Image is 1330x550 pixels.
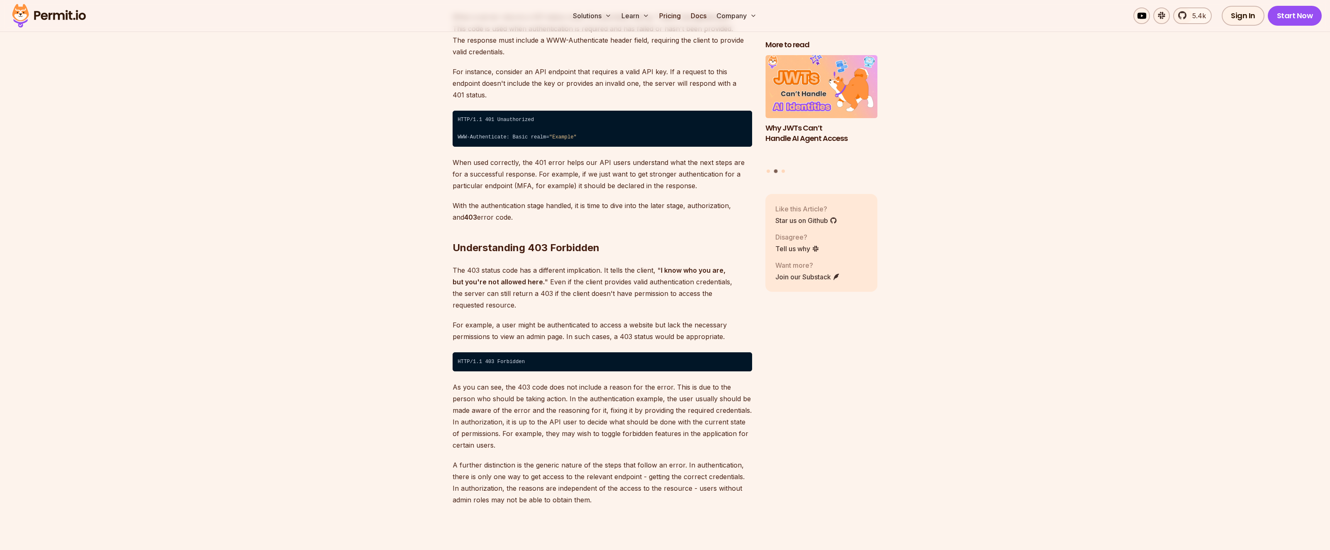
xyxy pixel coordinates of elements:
[765,55,877,164] li: 2 of 3
[453,200,752,223] p: With the authentication stage handled, it is time to dive into the later stage, authorization, an...
[775,232,819,242] p: Disagree?
[1173,7,1212,24] a: 5.4k
[782,169,785,172] button: Go to slide 3
[464,213,477,221] strong: 403
[549,134,577,140] span: "Example"
[765,40,877,50] h2: More to read
[775,215,837,225] a: Star us on Github
[453,208,752,254] h2: Understanding 403 Forbidden
[775,260,840,270] p: Want more?
[765,55,877,174] div: Posts
[765,123,877,143] h3: Why JWTs Can’t Handle AI Agent Access
[1222,6,1264,26] a: Sign In
[453,352,752,371] code: HTTP/1.1 403 Forbidden
[453,459,752,506] p: A further distinction is the generic nature of the steps that follow an error. In authentication,...
[765,55,877,118] img: Why JWTs Can’t Handle AI Agent Access
[656,7,684,24] a: Pricing
[1268,6,1322,26] a: Start Now
[775,204,837,213] p: Like this Article?
[713,7,760,24] button: Company
[767,169,770,172] button: Go to slide 1
[453,319,752,342] p: For example, a user might be authenticated to access a website but lack the necessary permissions...
[775,243,819,253] a: Tell us why
[774,169,778,173] button: Go to slide 2
[453,157,752,191] p: When used correctly, the 401 error helps our API users understand what the next steps are for a s...
[1187,11,1206,21] span: 5.4k
[775,271,840,281] a: Join our Substack
[570,7,615,24] button: Solutions
[618,7,653,24] button: Learn
[453,264,752,311] p: The 403 status code has a different implication. It tells the client, " " Even if the client prov...
[8,2,90,30] img: Permit logo
[453,111,752,147] code: HTTP/1.1 401 Unauthorized ⁠ WWW-Authenticate: Basic realm=
[765,55,877,164] a: Why JWTs Can’t Handle AI Agent AccessWhy JWTs Can’t Handle AI Agent Access
[453,11,752,58] p: When a server returns a 401 status code, it's essentially saying, " ." This code is used when aut...
[687,7,710,24] a: Docs
[453,66,752,101] p: For instance, consider an API endpoint that requires a valid API key. If a request to this endpoi...
[453,381,752,451] p: As you can see, the 403 code does not include a reason for the error. This is due to the person w...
